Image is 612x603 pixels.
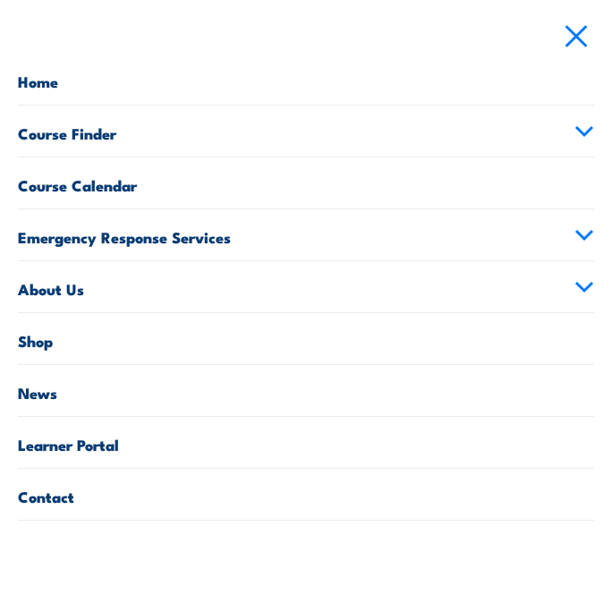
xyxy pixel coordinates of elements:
a: Contact [18,469,594,520]
a: Emergency Response Services [18,209,594,260]
a: Learner Portal [18,417,594,468]
a: About Us [18,261,594,312]
a: Shop [18,313,594,364]
a: Home [18,54,594,105]
a: News [18,365,594,416]
a: Course Finder [18,106,594,157]
a: Course Calendar [18,157,594,208]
